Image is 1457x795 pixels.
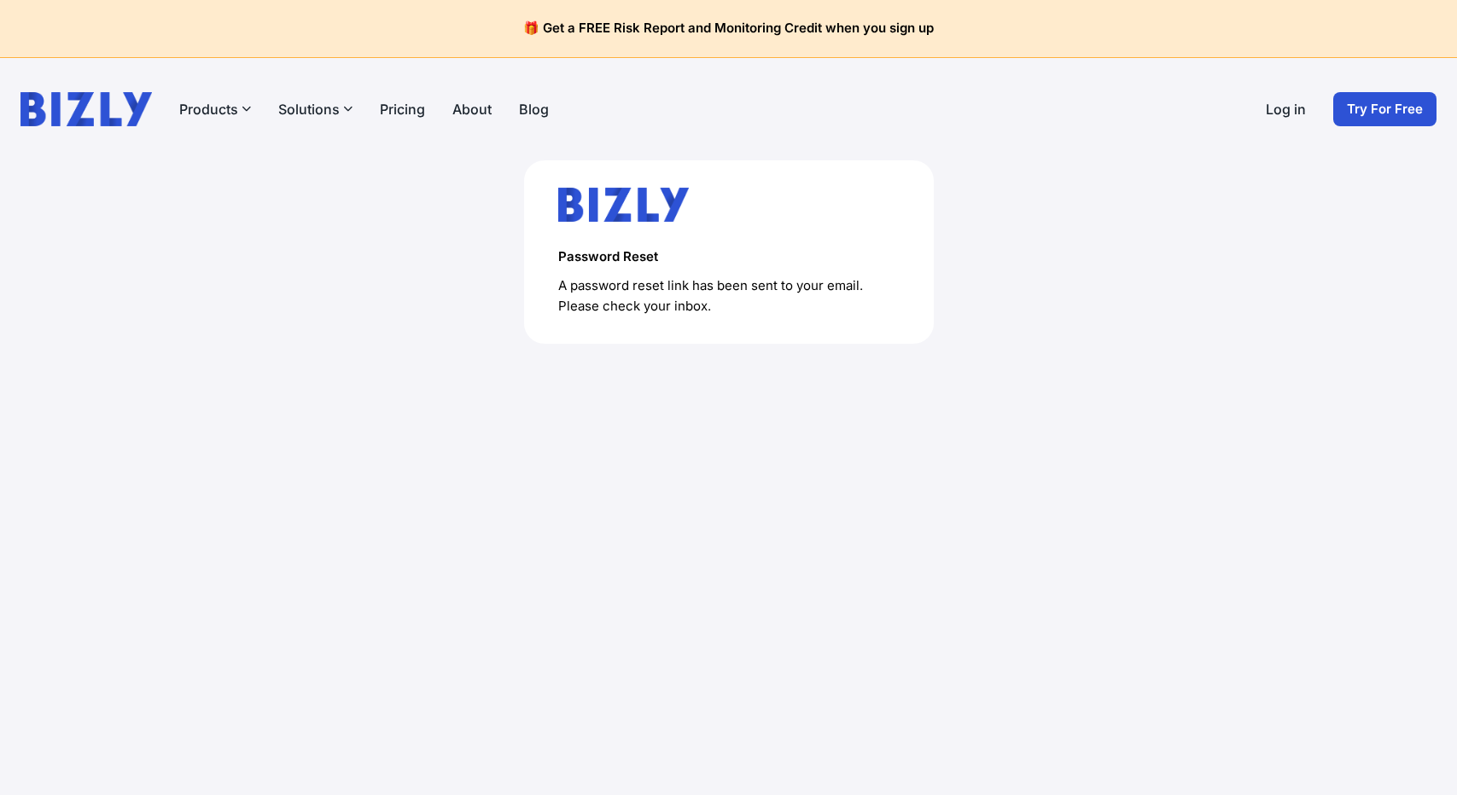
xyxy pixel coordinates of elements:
[558,188,690,222] img: bizly_logo.svg
[278,99,353,119] button: Solutions
[452,99,492,119] a: About
[179,99,251,119] button: Products
[20,20,1437,37] h4: 🎁 Get a FREE Risk Report and Monitoring Credit when you sign up
[558,249,900,265] h4: Password Reset
[519,99,549,119] a: Blog
[1266,99,1306,119] a: Log in
[380,99,425,119] a: Pricing
[1333,92,1437,126] a: Try For Free
[558,276,900,316] p: A password reset link has been sent to your email. Please check your inbox.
